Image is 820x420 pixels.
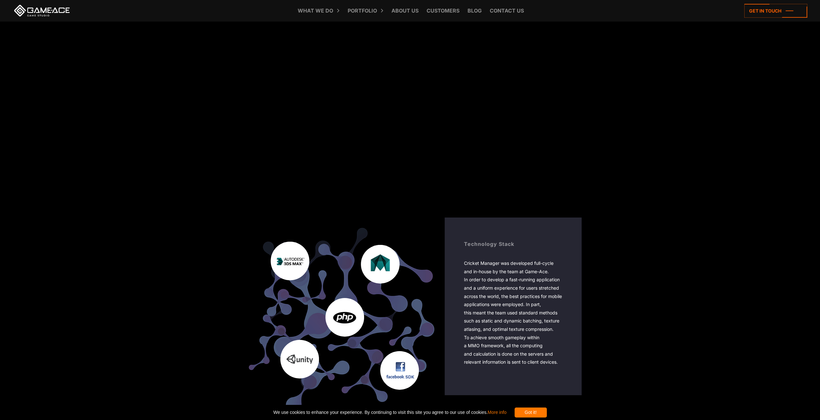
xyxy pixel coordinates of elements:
[249,228,434,413] img: sports game development
[487,410,506,415] a: More info
[464,259,562,366] div: Cricket Manager was developed full-cycle and in-house by the team at Game-Ace. In order to develo...
[515,407,547,417] div: Got it!
[744,4,807,18] a: Get in touch
[464,240,562,248] div: Technology Stack
[273,407,506,417] span: We use cookies to enhance your experience. By continuing to visit this site you agree to our use ...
